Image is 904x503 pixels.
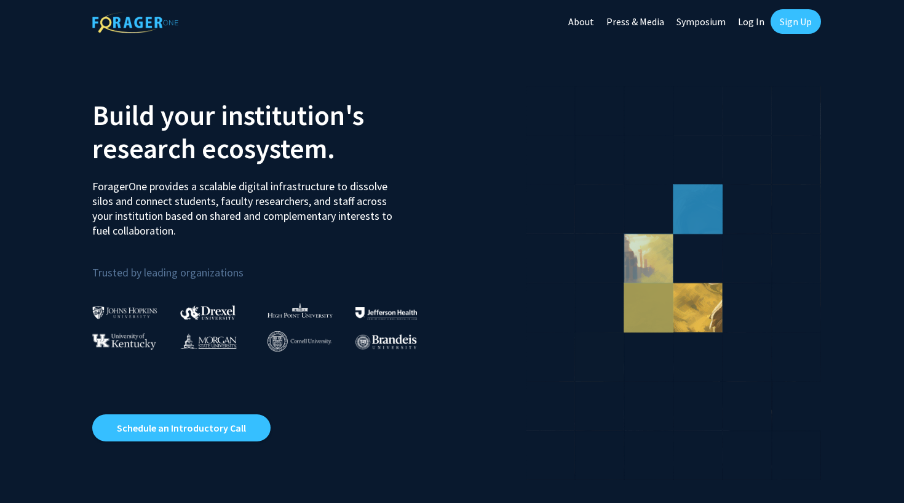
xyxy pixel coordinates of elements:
img: ForagerOne Logo [92,12,178,33]
p: ForagerOne provides a scalable digital infrastructure to dissolve silos and connect students, fac... [92,170,401,238]
img: High Point University [268,303,333,318]
a: Opens in a new tab [92,414,271,441]
img: Johns Hopkins University [92,306,157,319]
img: University of Kentucky [92,333,156,350]
p: Trusted by leading organizations [92,248,443,282]
img: Thomas Jefferson University [355,307,417,319]
h2: Build your institution's research ecosystem. [92,99,443,165]
a: Sign Up [771,9,821,34]
img: Drexel University [180,305,236,320]
img: Brandeis University [355,334,417,350]
img: Morgan State University [180,333,237,349]
img: Cornell University [268,331,331,352]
